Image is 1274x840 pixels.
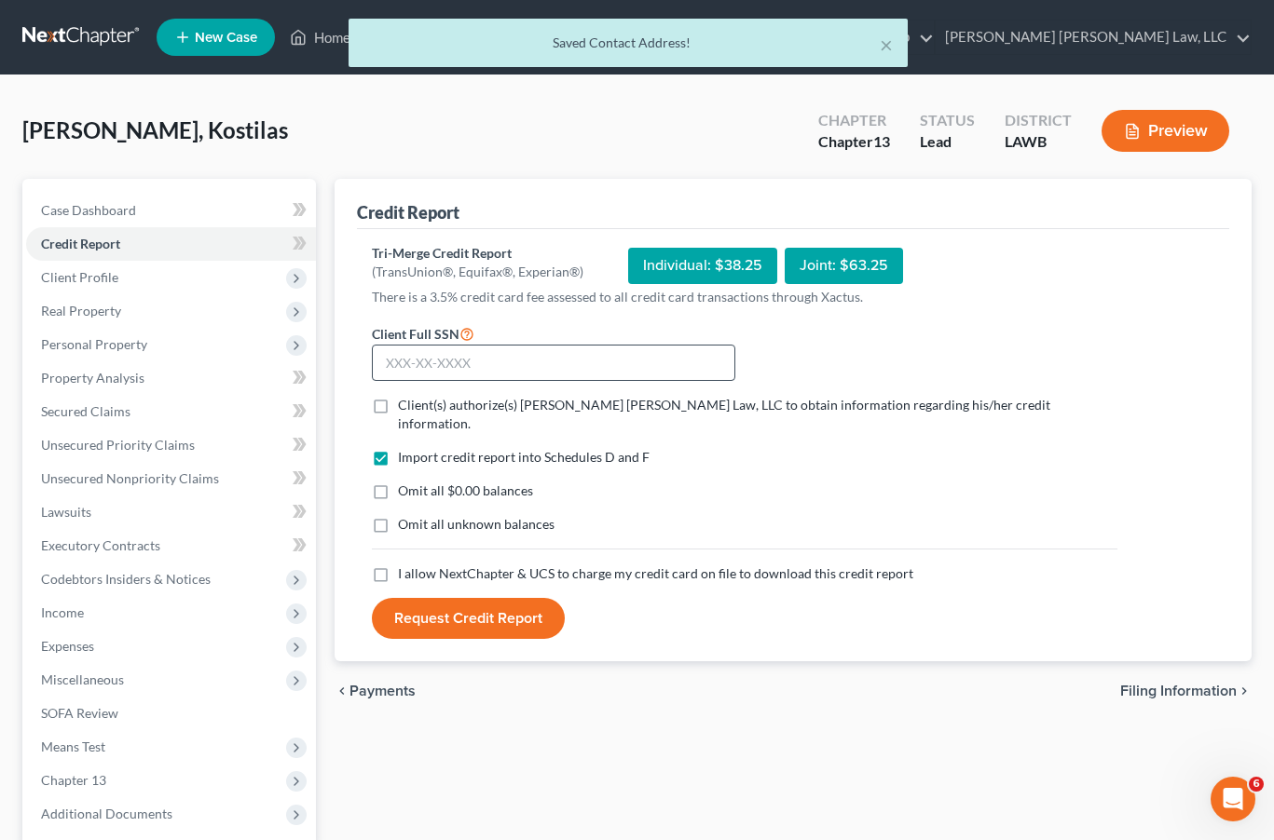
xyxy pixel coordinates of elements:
span: Personal Property [41,336,147,352]
div: Saved Contact Address! [363,34,893,52]
span: Expenses [41,638,94,654]
span: Credit Report [41,236,120,251]
a: Unsecured Nonpriority Claims [26,462,316,495]
div: Joint: $63.25 [785,248,903,284]
a: Unsecured Priority Claims [26,428,316,462]
button: Filing Information chevron_right [1120,684,1252,698]
span: SOFA Review [41,705,118,721]
a: Property Analysis [26,361,316,395]
span: Executory Contracts [41,537,160,553]
button: × [880,34,893,56]
div: Individual: $38.25 [628,248,777,284]
span: [PERSON_NAME], Kostilas [22,116,288,143]
span: 6 [1249,777,1264,792]
span: Client(s) authorize(s) [PERSON_NAME] [PERSON_NAME] Law, LLC to obtain information regarding his/h... [398,397,1050,431]
span: Unsecured Priority Claims [41,437,195,453]
span: Omit all unknown balances [398,516,555,532]
div: Tri-Merge Credit Report [372,244,583,263]
a: Executory Contracts [26,529,316,562]
span: Case Dashboard [41,202,136,218]
span: Additional Documents [41,806,172,821]
span: Chapter 13 [41,772,106,788]
a: Secured Claims [26,395,316,428]
span: Lawsuits [41,504,91,520]
button: Request Credit Report [372,598,565,639]
span: Miscellaneous [41,671,124,687]
a: SOFA Review [26,697,316,730]
span: Omit all $0.00 balances [398,482,533,498]
span: Codebtors Insiders & Notices [41,571,211,587]
i: chevron_right [1237,684,1252,698]
span: Real Property [41,303,121,318]
iframe: Intercom live chat [1211,777,1255,821]
a: Credit Report [26,227,316,261]
span: Client Profile [41,269,118,285]
div: (TransUnion®, Equifax®, Experian®) [372,263,583,281]
i: chevron_left [335,684,349,698]
a: Lawsuits [26,495,316,529]
div: Credit Report [357,201,459,224]
div: Status [920,110,975,131]
span: 13 [873,132,890,150]
div: District [1005,110,1072,131]
span: Payments [349,684,416,698]
span: I allow NextChapter & UCS to charge my credit card on file to download this credit report [398,565,913,581]
span: Client Full SSN [372,326,459,342]
div: LAWB [1005,131,1072,153]
input: XXX-XX-XXXX [372,345,735,382]
span: Import credit report into Schedules D and F [398,449,650,465]
span: Property Analysis [41,370,144,386]
a: Case Dashboard [26,194,316,227]
span: Unsecured Nonpriority Claims [41,470,219,486]
button: chevron_left Payments [335,684,416,698]
p: There is a 3.5% credit card fee assessed to all credit card transactions through Xactus. [372,288,1117,306]
span: Income [41,604,84,620]
div: Chapter [818,131,890,153]
button: Preview [1102,110,1229,152]
div: Chapter [818,110,890,131]
span: Secured Claims [41,403,130,419]
span: Filing Information [1120,684,1237,698]
span: Means Test [41,738,105,754]
div: Lead [920,131,975,153]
